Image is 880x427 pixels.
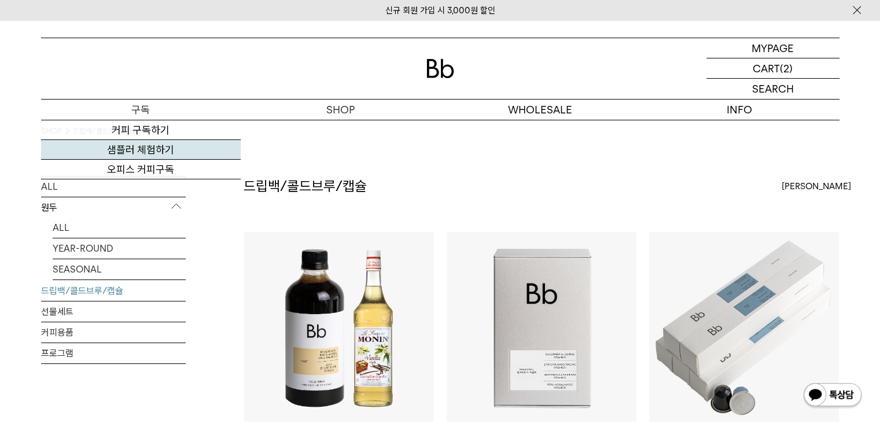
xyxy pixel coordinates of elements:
[752,79,794,99] p: SEARCH
[53,218,186,238] a: ALL
[640,100,840,120] p: INFO
[780,58,793,78] p: (2)
[782,179,851,193] span: [PERSON_NAME]
[41,343,186,363] a: 프로그램
[41,176,186,197] a: ALL
[649,232,839,422] img: 캡슐 커피 50개입(3종 택1)
[385,5,495,16] a: 신규 회원 가입 시 3,000원 할인
[41,197,186,218] p: 원두
[53,259,186,279] a: SEASONAL
[41,322,186,343] a: 커피용품
[706,38,840,58] a: MYPAGE
[752,38,794,58] p: MYPAGE
[41,100,241,120] a: 구독
[41,160,241,179] a: 오피스 커피구독
[241,100,440,120] a: SHOP
[41,140,241,160] a: 샘플러 체험하기
[244,232,434,422] img: 토스트 콜드브루 x 바닐라 시럽 세트
[41,281,186,301] a: 드립백/콜드브루/캡슐
[802,382,863,410] img: 카카오톡 채널 1:1 채팅 버튼
[244,176,367,196] h2: 드립백/콜드브루/캡슐
[753,58,780,78] p: CART
[53,238,186,259] a: YEAR-ROUND
[426,59,454,78] img: 로고
[447,232,636,422] img: 드립백 디스커버리 세트
[440,100,640,120] p: WHOLESALE
[706,58,840,79] a: CART (2)
[41,120,241,140] a: 커피 구독하기
[41,301,186,322] a: 선물세트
